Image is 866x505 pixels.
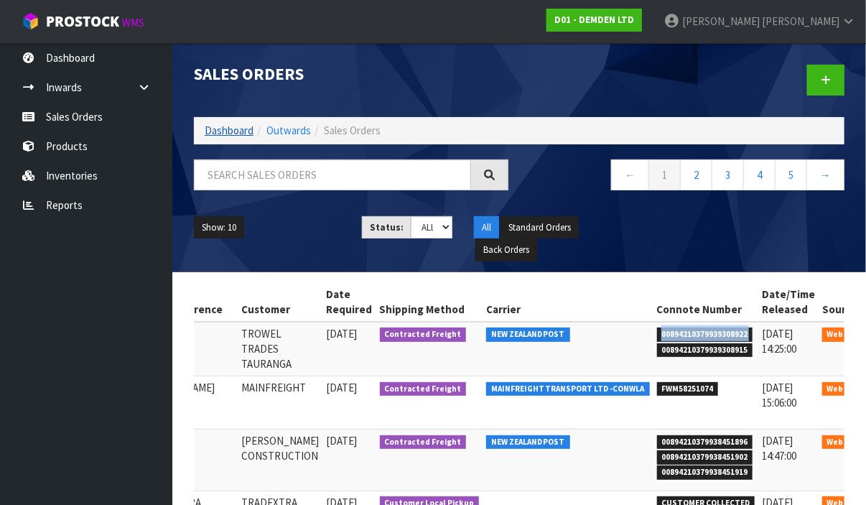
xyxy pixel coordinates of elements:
span: ProStock [46,12,119,31]
button: Show: 10 [194,216,244,239]
span: Contracted Freight [380,382,467,397]
span: [DATE] 14:25:00 [762,327,796,356]
h1: Sales Orders [194,65,508,83]
button: Standard Orders [500,216,579,239]
th: Date Required [323,283,376,322]
span: [DATE] [327,327,358,340]
a: 3 [712,159,744,190]
td: TROWEL TRADES TAURANGA [238,322,323,376]
nav: Page navigation [530,159,844,195]
input: Search sales orders [194,159,471,190]
th: Customer [238,283,323,322]
span: 00894210379938451902 [657,450,753,465]
th: Shipping Method [376,283,483,322]
span: 00894210379939308915 [657,343,753,358]
span: NEW ZEALAND POST [486,435,570,450]
a: → [806,159,844,190]
span: [DATE] 15:06:00 [762,381,796,409]
th: Carrier [483,283,653,322]
a: 5 [775,159,807,190]
span: [PERSON_NAME] [762,14,839,28]
img: cube-alt.png [22,12,39,30]
a: 4 [743,159,776,190]
span: [DATE] 14:47:00 [762,434,796,463]
span: 00894210379938451896 [657,435,753,450]
button: All [474,216,499,239]
th: Connote Number [653,283,759,322]
span: NEW ZEALAND POST [486,328,570,342]
a: Dashboard [205,124,253,137]
a: 2 [680,159,712,190]
strong: Status: [370,221,404,233]
span: [PERSON_NAME] [682,14,760,28]
span: Sales Orders [324,124,381,137]
span: 00894210379939308922 [657,328,753,342]
span: [DATE] [327,381,358,394]
span: Contracted Freight [380,328,467,342]
a: Outwards [266,124,311,137]
span: Contracted Freight [380,435,467,450]
span: [DATE] [327,434,358,448]
strong: D01 - DEMDEN LTD [554,14,634,26]
a: ← [611,159,649,190]
th: Date/Time Released [758,283,819,322]
a: 1 [648,159,681,190]
td: [PERSON_NAME] CONSTRUCTION [238,429,323,491]
small: WMS [122,16,144,29]
td: MAINFREIGHT [238,376,323,429]
span: 00894210379938451919 [657,465,753,480]
button: Back Orders [475,238,537,261]
span: MAINFREIGHT TRANSPORT LTD -CONWLA [486,382,650,397]
span: FWM58251074 [657,382,719,397]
